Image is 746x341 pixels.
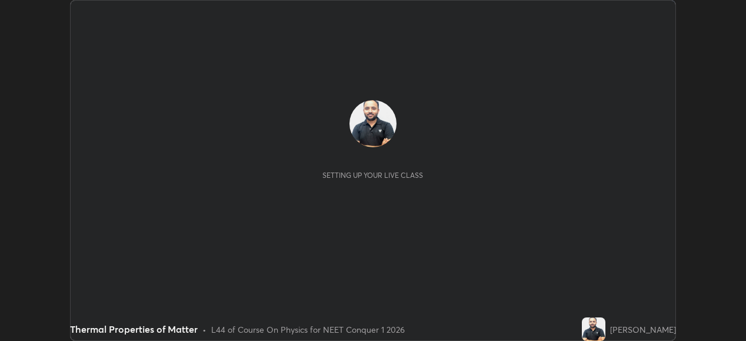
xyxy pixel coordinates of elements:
[202,323,207,336] div: •
[349,100,397,147] img: f24e72077a7b4b049bd1b98a95eb8709.jpg
[70,322,198,336] div: Thermal Properties of Matter
[322,171,423,180] div: Setting up your live class
[211,323,405,336] div: L44 of Course On Physics for NEET Conquer 1 2026
[610,323,676,336] div: [PERSON_NAME]
[582,317,605,341] img: f24e72077a7b4b049bd1b98a95eb8709.jpg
